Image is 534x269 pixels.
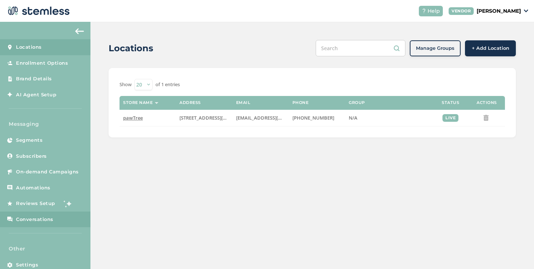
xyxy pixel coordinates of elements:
[155,102,158,104] img: icon-sort-1e1d7615.svg
[16,168,79,176] span: On-demand Campaigns
[236,115,315,121] span: [EMAIL_ADDRESS][DOMAIN_NAME]
[61,196,75,211] img: glitter-stars-b7820f95.gif
[469,96,505,110] th: Actions
[442,114,458,122] div: live
[123,100,153,105] label: Store name
[16,91,56,99] span: AI Agent Setup
[123,115,172,121] label: pawTree
[179,115,228,121] label: 940 South Kimball Avenue
[179,115,258,121] span: [STREET_ADDRESS][PERSON_NAME]
[477,7,521,15] p: [PERSON_NAME]
[75,28,84,34] img: icon-arrow-back-accent-c549486e.svg
[16,44,42,51] span: Locations
[16,75,52,83] span: Brand Details
[16,137,43,144] span: Segments
[16,153,47,160] span: Subscribers
[16,200,55,207] span: Reviews Setup
[524,9,528,12] img: icon_down-arrow-small-66adaf34.svg
[6,4,70,18] img: logo-dark-0685b13c.svg
[349,115,429,121] label: N/A
[316,40,405,56] input: Search
[292,100,309,105] label: Phone
[120,81,132,88] label: Show
[292,115,341,121] label: (855) 940-5234
[498,234,534,269] iframe: Chat Widget
[16,261,38,269] span: Settings
[123,115,143,121] span: pawTree
[410,40,461,56] button: Manage Groups
[349,100,365,105] label: Group
[155,81,180,88] label: of 1 entries
[16,60,68,67] span: Enrollment Options
[236,100,251,105] label: Email
[465,40,516,56] button: + Add Location
[442,100,459,105] label: Status
[16,184,50,192] span: Automations
[16,216,53,223] span: Conversations
[416,45,454,52] span: Manage Groups
[428,7,440,15] span: Help
[236,115,285,121] label: Support@pawtree.com
[109,42,153,55] h2: Locations
[179,100,201,105] label: Address
[472,45,509,52] span: + Add Location
[422,9,426,13] img: icon-help-white-03924b79.svg
[449,7,474,15] div: VENDOR
[292,115,334,121] span: [PHONE_NUMBER]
